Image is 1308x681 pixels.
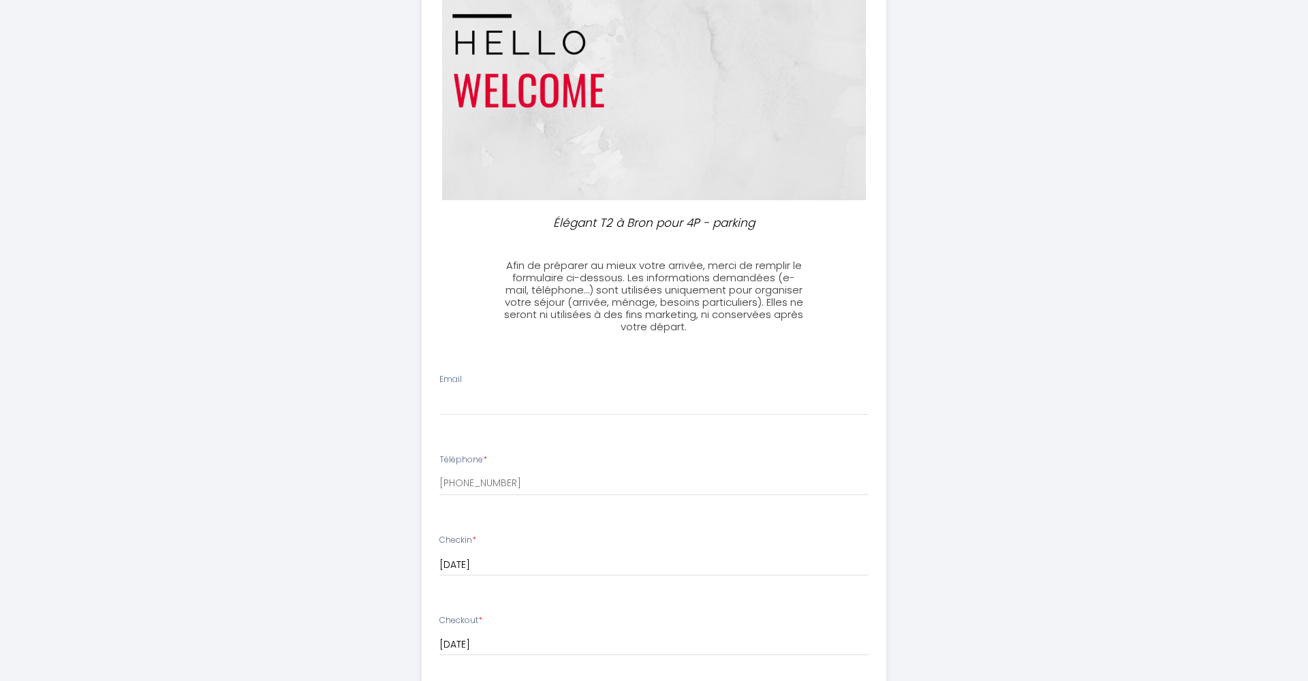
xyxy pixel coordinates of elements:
[508,214,800,232] p: Élégant T2 à Bron pour 4P - parking
[502,259,805,333] h3: Afin de préparer au mieux votre arrivée, merci de remplir le formulaire ci-dessous. Les informati...
[439,614,482,627] label: Checkout
[439,534,476,547] label: Checkin
[439,454,487,466] label: Téléphone
[439,373,462,386] label: Email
